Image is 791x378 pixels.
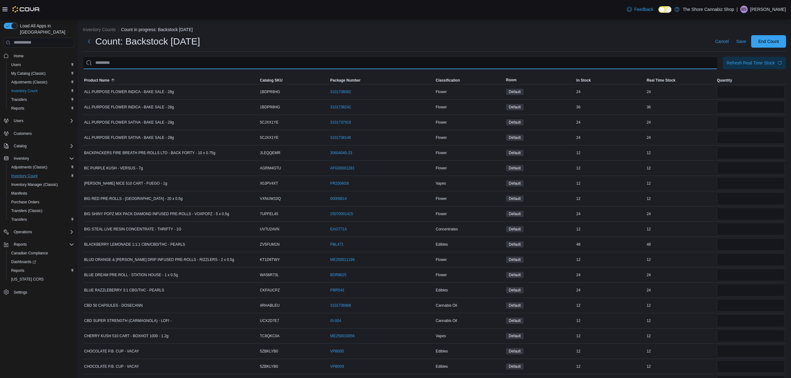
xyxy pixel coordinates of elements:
div: 24 [575,88,646,96]
button: Customers [1,129,77,138]
span: Adjustments (Classic) [9,163,74,171]
span: Flower [436,166,447,171]
button: Inventory Manager (Classic) [6,180,77,189]
div: 12 [575,363,646,370]
button: Operations [1,228,77,236]
button: Users [1,116,77,125]
span: Manifests [9,190,74,197]
button: Inventory [1,154,77,163]
span: Flower [436,272,447,277]
span: End Count [758,38,779,45]
button: Real Time Stock [645,77,716,84]
div: 12 [645,180,716,187]
span: [PERSON_NAME] NICE 510 CART - FUEGO - 1g [84,181,167,186]
div: Baily Sherman [740,6,748,13]
button: Next [83,35,95,48]
div: 12 [575,195,646,202]
button: Manifests [6,189,77,198]
span: Default [506,150,523,156]
span: Home [14,54,24,59]
span: Real Time Stock [647,78,675,83]
button: Save [734,35,749,48]
a: Dashboards [6,258,77,266]
span: My Catalog (Classic) [11,71,46,76]
div: 24 [645,88,716,96]
span: Default [506,135,523,141]
span: Default [506,302,523,309]
span: Transfers [11,217,27,222]
a: PBL471 [330,242,343,247]
div: 24 [645,134,716,141]
a: 3101738242 [330,105,351,110]
span: Cancel [715,38,729,45]
span: Manifests [11,191,27,196]
span: Users [9,61,74,69]
button: Transfers [6,95,77,104]
span: Canadian Compliance [11,251,48,256]
button: In Stock [575,77,646,84]
span: 1BDPR8HG [260,89,280,94]
button: Catalog SKU [259,77,329,84]
button: Reports [6,104,77,113]
span: My Catalog (Classic) [9,70,74,77]
a: VPB005 [330,349,344,354]
span: Home [11,52,74,60]
span: Product Name [84,78,109,83]
button: Transfers (Classic) [6,206,77,215]
div: 24 [645,210,716,218]
span: CBD 50 CAPSULES - DOSECANN [84,303,143,308]
span: Default [509,211,521,217]
span: Inventory Count [11,173,38,178]
div: 12 [645,149,716,157]
span: Default [509,196,521,201]
a: 3101738082 [330,89,351,94]
div: 24 [575,119,646,126]
div: 12 [575,180,646,187]
a: Transfers (Classic) [9,207,45,215]
span: ALL PURPOSE FLOWER INDICA - BAKE SALE - 28g [84,105,174,110]
a: Canadian Compliance [9,249,50,257]
span: Default [506,196,523,202]
span: Washington CCRS [9,276,74,283]
span: Cannabis Oil [436,318,457,323]
span: Operations [11,228,74,236]
button: Purchase Orders [6,198,77,206]
a: 00009814 [330,196,347,201]
div: 24 [575,271,646,279]
div: 24 [645,119,716,126]
h1: Count: Backstock [DATE] [95,35,200,48]
span: Flower [436,135,447,140]
button: Reports [6,266,77,275]
img: Cova [12,6,40,12]
span: Default [509,287,521,293]
span: Reports [11,268,24,273]
span: Load All Apps in [GEOGRAPHIC_DATA] [17,23,74,35]
p: | [737,6,738,13]
span: Transfers (Classic) [9,207,74,215]
span: Inventory Manager (Classic) [11,182,58,187]
span: Default [506,318,523,324]
span: ALL PURPOSE FLOWER SATIVA - BAKE SALE - 28g [84,120,174,125]
span: TC8QKC0A [260,333,280,338]
span: 7UPFEL45 [260,211,278,216]
span: Default [506,104,523,110]
button: Package Number [329,77,434,84]
span: BIG STEAL LIVE RESIN CONCENTRATE - THRIFTY - 1G [84,227,181,232]
span: Default [506,287,523,293]
span: BLACKBERRY LEMONADE 1:1:1 CBN/CBD/THC - PEARLS [84,242,185,247]
span: [US_STATE] CCRS [11,277,44,282]
span: Adjustments (Classic) [11,80,47,85]
a: Users [9,61,23,69]
span: Transfers [11,97,27,102]
div: 24 [575,286,646,294]
span: Reports [9,267,74,274]
span: Default [509,272,521,278]
span: Transfers [9,216,74,223]
span: WA56R73L [260,272,279,277]
div: 12 [575,256,646,263]
span: Default [509,135,521,140]
span: Reports [11,241,74,248]
span: Customers [11,130,74,137]
span: CHOCOLATE P.B. CUP - VACAY [84,349,139,354]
